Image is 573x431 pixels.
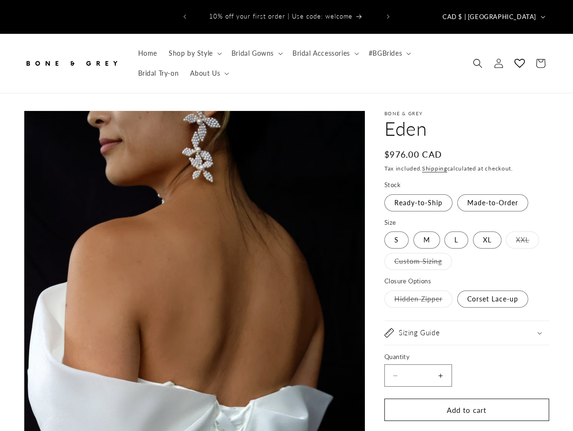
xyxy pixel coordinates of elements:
span: Shop by Style [169,49,213,58]
button: CAD $ | [GEOGRAPHIC_DATA] [437,8,549,26]
button: Previous announcement [174,8,195,26]
button: Next announcement [378,8,399,26]
summary: Sizing Guide [384,321,549,345]
label: Ready-to-Ship [384,194,452,211]
span: CAD $ | [GEOGRAPHIC_DATA] [442,12,536,22]
a: Bridal Try-on [132,63,185,83]
label: M [413,231,440,249]
a: Shipping [422,165,447,172]
legend: Stock [384,180,402,190]
summary: About Us [184,63,233,83]
summary: Shop by Style [163,43,226,63]
label: S [384,231,409,249]
summary: Bridal Gowns [226,43,287,63]
span: Bridal Accessories [292,49,350,58]
legend: Size [384,218,397,228]
legend: Closure Options [384,277,432,286]
a: Bone and Grey Bridal [20,49,123,77]
a: Home [132,43,163,63]
span: Home [138,49,157,58]
span: #BGBrides [369,49,402,58]
label: Hidden Zipper [384,291,452,308]
img: Bone and Grey Bridal [24,53,119,74]
p: Bone & Grey [384,110,549,116]
span: Bridal Try-on [138,69,179,78]
summary: #BGBrides [363,43,415,63]
span: Bridal Gowns [231,49,274,58]
span: 10% off your first order | Use code: welcome [209,12,352,20]
label: L [444,231,468,249]
span: About Us [190,69,220,78]
summary: Search [467,53,488,74]
label: XL [473,231,502,249]
summary: Bridal Accessories [287,43,363,63]
div: Tax included. calculated at checkout. [384,164,549,173]
h2: Sizing Guide [399,328,440,338]
span: $976.00 CAD [384,148,442,161]
label: Corset Lace-up [457,291,528,308]
label: XXL [506,231,539,249]
label: Made-to-Order [457,194,528,211]
label: Quantity [384,352,549,362]
h1: Eden [384,116,549,141]
label: Custom Sizing [384,253,452,270]
button: Add to cart [384,399,549,421]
